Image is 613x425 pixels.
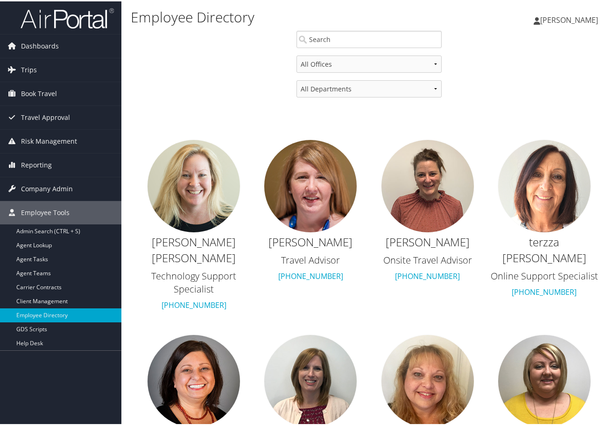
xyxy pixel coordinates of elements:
[21,105,70,128] span: Travel Approval
[296,29,441,47] input: Search
[21,57,37,80] span: Trips
[491,233,598,264] h2: terzza [PERSON_NAME]
[374,233,481,249] h2: [PERSON_NAME]
[21,176,73,199] span: Company Admin
[147,138,240,231] img: sara-adams.jpg
[381,138,474,231] img: venessa-alvey.jpg
[140,233,247,264] h2: [PERSON_NAME] [PERSON_NAME]
[374,252,481,265] h3: Onsite Travel Advisor
[257,233,364,249] h2: [PERSON_NAME]
[131,6,449,26] h1: Employee Directory
[498,138,591,231] img: terry-aston.jpg
[140,268,247,294] h3: Technology Support Specialist
[395,270,460,280] a: [PHONE_NUMBER]
[540,14,598,24] span: [PERSON_NAME]
[162,299,226,309] a: [PHONE_NUMBER]
[534,5,607,33] a: [PERSON_NAME]
[491,268,598,281] h3: Online Support Specialist
[21,6,114,28] img: airportal-logo.png
[21,200,70,223] span: Employee Tools
[21,81,57,104] span: Book Travel
[264,138,357,231] img: donna-alford.jpg
[278,270,343,280] a: [PHONE_NUMBER]
[257,252,364,265] h3: Travel Advisor
[21,33,59,56] span: Dashboards
[512,286,577,296] a: [PHONE_NUMBER]
[21,152,52,175] span: Reporting
[21,128,77,152] span: Risk Management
